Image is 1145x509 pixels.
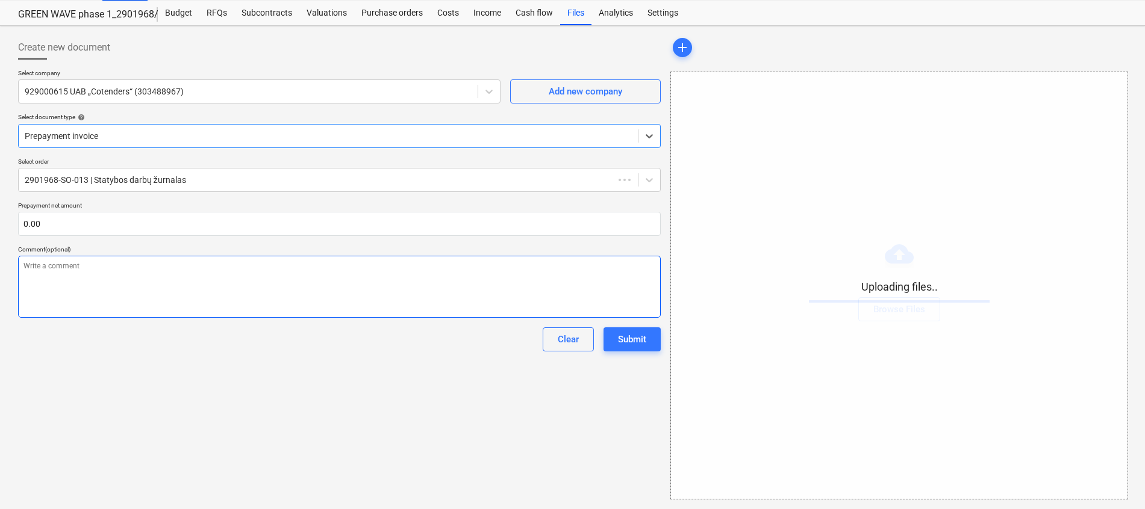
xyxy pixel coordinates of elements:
a: Costs [430,1,466,25]
a: Income [466,1,508,25]
iframe: Chat Widget [1085,451,1145,509]
p: Select company [18,69,501,79]
span: add [675,40,690,55]
span: Create new document [18,40,110,55]
div: Uploading files..Browse Files [670,72,1128,499]
a: RFQs [199,1,234,25]
div: Comment (optional) [18,245,661,253]
a: Purchase orders [354,1,430,25]
div: GREEN WAVE phase 1_2901968/2901969/2901972 [18,8,143,21]
div: Clear [558,332,579,347]
a: Settings [640,1,685,25]
a: Budget [158,1,199,25]
button: Add new company [510,79,661,103]
p: Prepayment net amount [18,202,661,212]
a: Valuations [299,1,354,25]
a: Analytics [591,1,640,25]
button: Clear [543,327,594,351]
a: Files [560,1,591,25]
div: Select document type [18,113,661,121]
a: Subcontracts [234,1,299,25]
p: Select order [18,158,661,168]
a: Cash flow [508,1,560,25]
div: Add new company [549,84,622,99]
input: Prepayment net amount [18,212,661,236]
div: Submit [618,332,646,347]
span: help [75,114,85,121]
p: Uploading files.. [809,280,990,294]
button: Submit [604,327,661,351]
